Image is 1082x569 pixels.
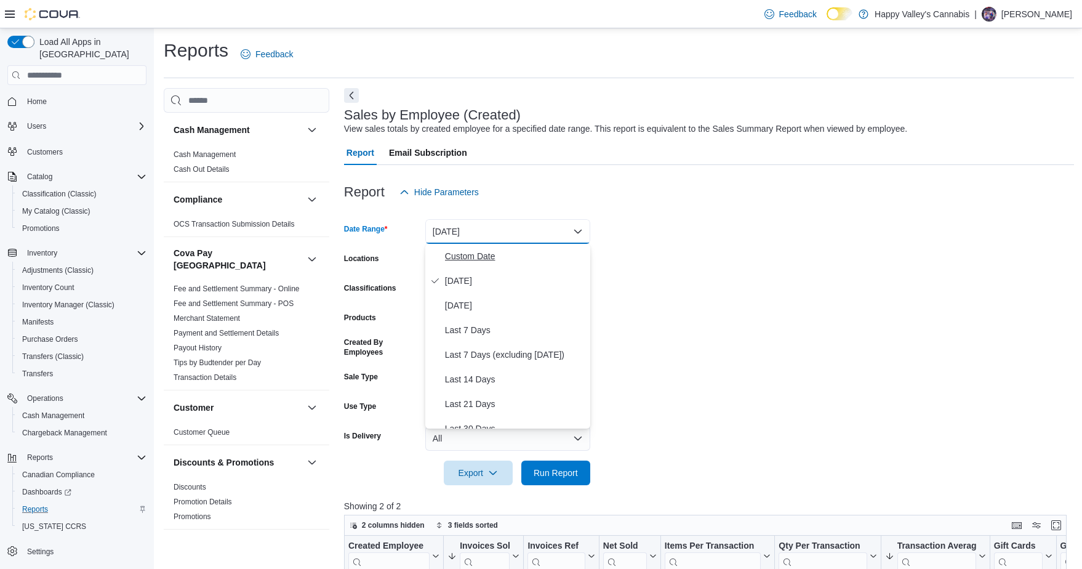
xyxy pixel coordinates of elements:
[174,373,236,382] span: Transaction Details
[22,391,68,406] button: Operations
[174,247,302,272] h3: Cova Pay [GEOGRAPHIC_DATA]
[425,219,590,244] button: [DATE]
[22,411,84,421] span: Cash Management
[17,426,112,440] a: Chargeback Management
[12,424,151,442] button: Chargeback Management
[17,315,58,329] a: Manifests
[174,358,261,367] a: Tips by Budtender per Day
[17,221,65,236] a: Promotions
[22,206,90,216] span: My Catalog (Classic)
[17,332,146,347] span: Purchase Orders
[22,470,95,480] span: Canadian Compliance
[445,298,585,313] span: [DATE]
[362,520,425,530] span: 2 columns hidden
[27,248,57,258] span: Inventory
[348,541,430,552] div: Created Employee
[22,145,68,159] a: Customers
[759,2,822,26] a: Feedback
[17,280,79,295] a: Inventory Count
[174,124,250,136] h3: Cash Management
[1009,518,1024,533] button: Keyboard shortcuts
[344,313,376,323] label: Products
[17,519,91,534] a: [US_STATE] CCRS
[2,142,151,160] button: Customers
[164,217,329,236] div: Compliance
[344,224,388,234] label: Date Range
[12,279,151,296] button: Inventory Count
[22,119,146,134] span: Users
[22,143,146,159] span: Customers
[174,373,236,382] a: Transaction Details
[17,502,53,517] a: Reports
[445,323,585,337] span: Last 7 Days
[305,123,319,137] button: Cash Management
[22,504,48,514] span: Reports
[22,317,54,327] span: Manifests
[22,169,146,184] span: Catalog
[2,449,151,466] button: Reports
[174,164,230,174] span: Cash Out Details
[305,455,319,470] button: Discounts & Promotions
[344,283,396,293] label: Classifications
[344,402,376,411] label: Use Type
[17,366,58,381] a: Transfers
[527,541,585,552] div: Invoices Ref
[12,220,151,237] button: Promotions
[1001,7,1072,22] p: [PERSON_NAME]
[305,400,319,415] button: Customer
[445,397,585,411] span: Last 21 Days
[22,94,52,109] a: Home
[344,431,381,441] label: Is Delivery
[164,480,329,529] div: Discounts & Promotions
[236,42,298,67] a: Feedback
[12,407,151,424] button: Cash Management
[174,299,294,308] a: Fee and Settlement Summary - POS
[22,369,53,379] span: Transfers
[425,426,590,451] button: All
[164,38,228,63] h1: Reports
[174,124,302,136] button: Cash Management
[17,408,89,423] a: Cash Management
[534,467,578,479] span: Run Report
[17,349,89,364] a: Transfers (Classic)
[27,121,46,131] span: Users
[174,328,279,338] span: Payment and Settlement Details
[12,365,151,382] button: Transfers
[25,8,80,20] img: Cova
[174,165,230,174] a: Cash Out Details
[22,334,78,344] span: Purchase Orders
[344,185,385,200] h3: Report
[17,519,146,534] span: Washington CCRS
[431,518,503,533] button: 3 fields sorted
[344,123,907,135] div: View sales totals by created employee for a specified date range. This report is equivalent to th...
[27,172,52,182] span: Catalog
[174,483,206,491] a: Discounts
[17,204,95,219] a: My Catalog (Classic)
[174,313,240,323] span: Merchant Statement
[444,461,513,485] button: Export
[174,284,300,294] span: Fee and Settlement Summary - Online
[255,48,293,60] span: Feedback
[174,512,211,522] span: Promotions
[164,147,329,182] div: Cash Management
[445,347,585,362] span: Last 7 Days (excluding [DATE])
[17,187,102,201] a: Classification (Classic)
[27,97,47,107] span: Home
[22,246,62,260] button: Inventory
[1029,518,1044,533] button: Display options
[445,372,585,387] span: Last 14 Days
[174,193,302,206] button: Compliance
[174,219,295,229] span: OCS Transaction Submission Details
[22,487,71,497] span: Dashboards
[17,502,146,517] span: Reports
[27,453,53,462] span: Reports
[22,352,84,361] span: Transfers (Classic)
[164,281,329,390] div: Cova Pay [GEOGRAPHIC_DATA]
[445,249,585,264] span: Custom Date
[2,244,151,262] button: Inventory
[2,390,151,407] button: Operations
[12,483,151,501] a: Dashboards
[174,314,240,323] a: Merchant Statement
[875,7,969,22] p: Happy Valley's Cannabis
